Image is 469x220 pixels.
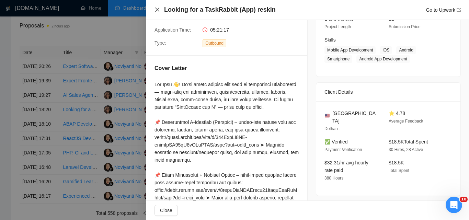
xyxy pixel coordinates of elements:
span: Total Spent [389,168,409,173]
h5: Cover Letter [155,64,187,72]
span: Close [160,207,172,214]
span: Outbound [203,39,226,47]
span: 10 [460,197,468,202]
h4: Looking for a TaskRabbit (App) reskin [164,5,276,14]
span: iOS [380,46,392,54]
span: Project Length [324,24,351,29]
span: ✅ Verified [324,139,348,144]
button: Close [155,7,160,13]
span: 05:21:17 [210,27,229,33]
iframe: Intercom live chat [446,197,462,213]
span: Submission Price [389,24,421,29]
span: Android App Development [356,55,410,63]
span: clock-circle [203,27,207,32]
img: 🇺🇸 [325,113,330,118]
span: Type: [155,40,166,46]
span: $18.5K Total Spent [389,139,428,144]
span: ⭐ 4.78 [389,111,405,116]
span: Skills [324,37,336,43]
span: 380 Hours [324,176,343,181]
a: Go to Upworkexport [426,7,461,13]
span: export [457,8,461,12]
button: Close [155,205,178,216]
span: 30 Hires, 28 Active [389,147,423,152]
span: Smartphone [324,55,352,63]
span: Mobile App Development [324,46,376,54]
span: $32.31/hr avg hourly rate paid [324,160,368,173]
span: Average Feedback [389,119,423,124]
span: close [155,7,160,12]
div: Client Details [324,83,452,101]
span: Android [396,46,416,54]
span: Payment Verification [324,147,362,152]
span: Dothan - [324,126,340,131]
span: [GEOGRAPHIC_DATA] [332,109,378,125]
span: Application Time: [155,27,191,33]
span: $18.5K [389,160,404,165]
